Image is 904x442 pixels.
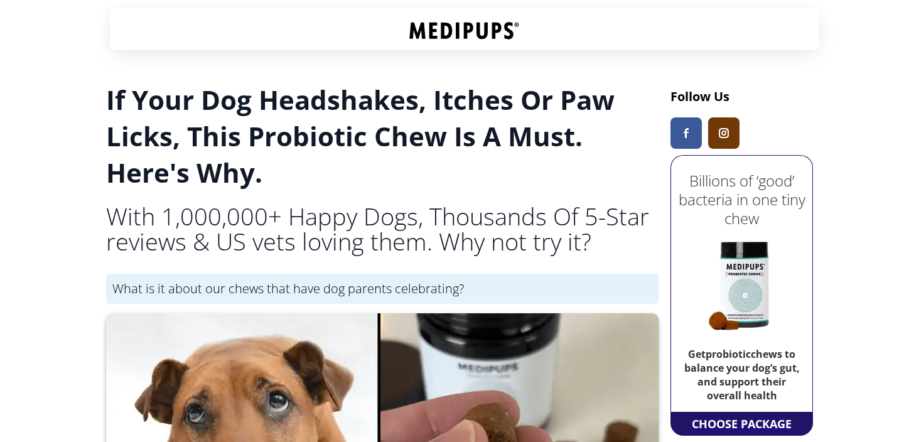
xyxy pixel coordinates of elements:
h2: Billions of ‘good’ bacteria in one tiny chew [674,171,809,228]
h3: Follow Us [670,88,813,105]
a: CHOOSE PACKAGE [689,412,795,435]
div: What is it about our chews that have dog parents celebrating? [106,274,659,304]
b: Get probiotic chews to balance your dog’s gut, and support their overall health [684,347,800,402]
img: Medipups Facebook [684,128,689,138]
img: Medipups Instagram [719,128,729,138]
h2: With 1,000,000+ Happy Dogs, Thousands Of 5-Star reviews & US vets loving them. Why not try it? [106,203,659,254]
a: Billions of ‘good’ bacteria in one tiny chewGetprobioticchews to balance your dog’s gut, and supp... [674,159,809,409]
h1: If Your Dog Headshakes, Itches Or Paw Licks, This Probiotic Chew Is A Must. Here's Why. [106,82,659,191]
